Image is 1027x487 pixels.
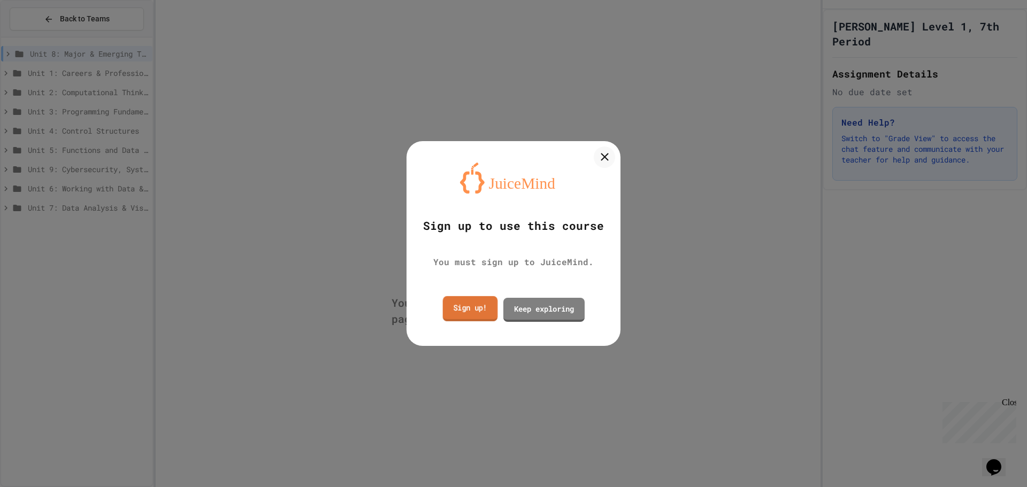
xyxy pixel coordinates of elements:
div: You must sign up to JuiceMind. [433,256,594,268]
a: Keep exploring [503,298,585,322]
div: Chat with us now!Close [4,4,74,68]
img: logo-orange.svg [460,163,567,194]
a: Sign up! [443,296,498,321]
div: Sign up to use this course [423,218,604,235]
